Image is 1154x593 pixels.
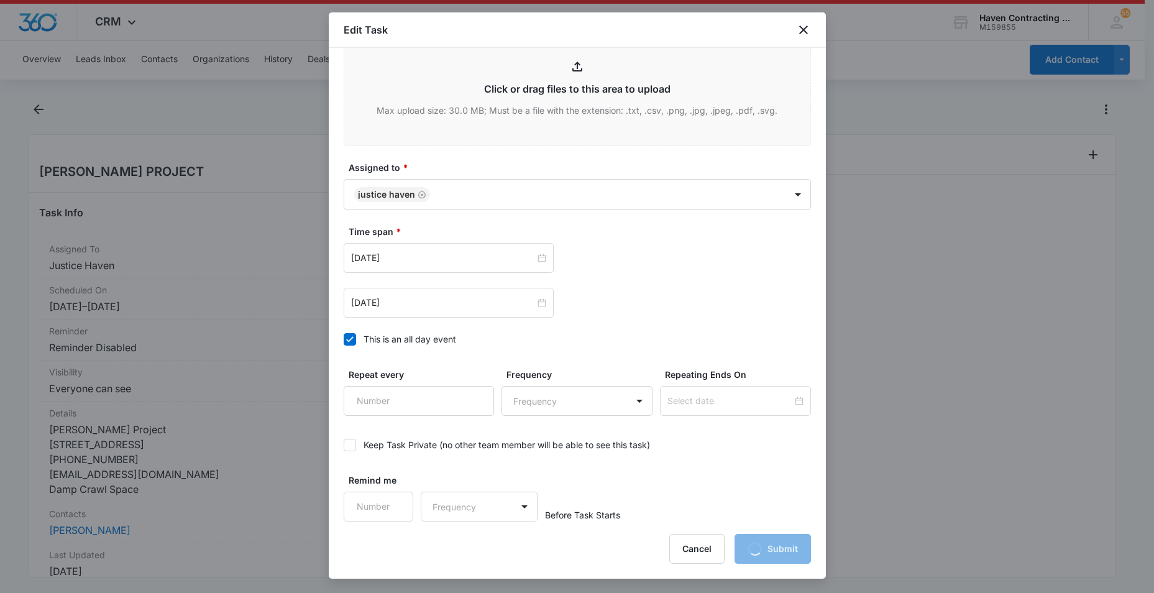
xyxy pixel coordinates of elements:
div: Justice Haven [358,190,415,199]
div: Remove Justice Haven [415,190,426,199]
label: Repeating Ends On [665,368,816,381]
div: Keep Task Private (no other team member will be able to see this task) [364,438,650,451]
input: Oct 31, 2025 [351,296,535,310]
label: Assigned to [349,161,816,174]
input: Oct 27, 2025 [351,251,535,265]
div: This is an all day event [364,333,456,346]
button: Cancel [669,534,725,564]
label: Repeat every [349,368,500,381]
h1: Edit Task [344,22,388,37]
label: Time span [349,225,816,238]
input: Number [344,492,414,522]
input: Number [344,386,495,416]
label: Frequency [506,368,657,381]
span: Before Task Starts [545,508,620,522]
input: Select date [667,394,792,408]
label: Remind me [349,474,419,487]
button: close [796,22,811,37]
